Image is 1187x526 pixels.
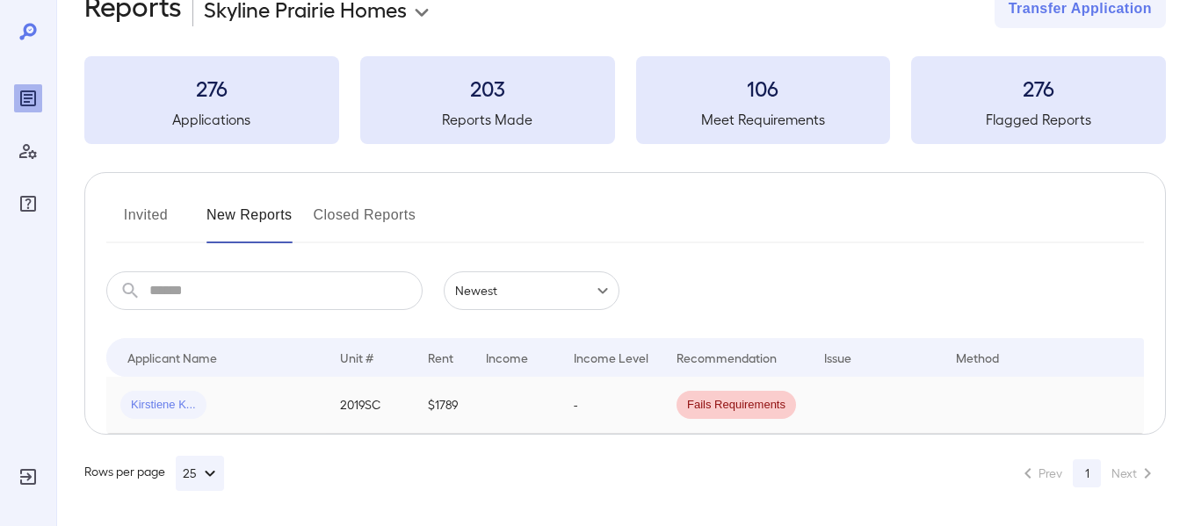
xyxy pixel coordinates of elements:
[340,347,373,368] div: Unit #
[824,347,852,368] div: Issue
[486,347,528,368] div: Income
[84,74,339,102] h3: 276
[1073,459,1101,487] button: page 1
[106,201,185,243] button: Invited
[84,109,339,130] h5: Applications
[84,56,1166,144] summary: 276Applications203Reports Made106Meet Requirements276Flagged Reports
[127,347,217,368] div: Applicant Name
[677,347,777,368] div: Recommendation
[360,109,615,130] h5: Reports Made
[956,347,999,368] div: Method
[84,456,224,491] div: Rows per page
[206,201,293,243] button: New Reports
[560,377,662,434] td: -
[326,377,414,434] td: 2019SC
[120,397,206,414] span: Kirstiene K...
[14,137,42,165] div: Manage Users
[636,74,891,102] h3: 106
[360,74,615,102] h3: 203
[428,347,456,368] div: Rent
[911,74,1166,102] h3: 276
[14,190,42,218] div: FAQ
[14,463,42,491] div: Log Out
[176,456,224,491] button: 25
[314,201,416,243] button: Closed Reports
[14,84,42,112] div: Reports
[1137,391,1165,419] button: Row Actions
[414,377,472,434] td: $1789
[911,109,1166,130] h5: Flagged Reports
[1010,459,1166,487] nav: pagination navigation
[677,397,796,414] span: Fails Requirements
[636,109,891,130] h5: Meet Requirements
[444,271,619,310] div: Newest
[574,347,648,368] div: Income Level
